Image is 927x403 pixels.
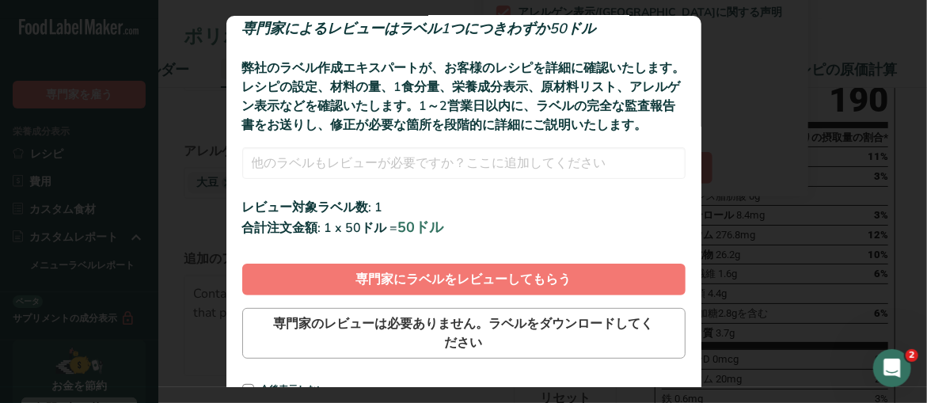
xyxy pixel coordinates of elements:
[242,264,686,295] button: 専門家にラベルをレビューしてもらう
[260,383,327,396] font: 今後表示しない
[242,199,383,216] font: レビュー対象ラベル数: 1
[242,308,686,359] button: 専門家のレビューは必要ありません。ラベルをダウンロードしてください
[909,350,915,360] font: 2
[242,19,596,38] font: 専門家によるレビューはラベル1つにつきわずか50ドル
[274,315,654,352] font: 専門家のレビューは必要ありません。ラベルをダウンロードしてください
[242,59,686,134] font: 弊社のラベル作成エキスパートが、お客様のレシピを詳細に確認いたします。レシピの設定、材料の量、1食分量、栄養成分表示、原材料リスト、アレルゲン表示などを確認いたします。1～2営業日以内に、ラベル...
[873,349,911,387] iframe: インターコムライブチャット
[242,219,398,237] font: 合計注文金額: 1 x 50ドル =
[398,218,444,237] font: 50ドル
[356,271,572,288] font: 専門家にラベルをレビューしてもらう
[242,147,686,179] input: 他のラベルもレビューが必要ですか？ここに追加してください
